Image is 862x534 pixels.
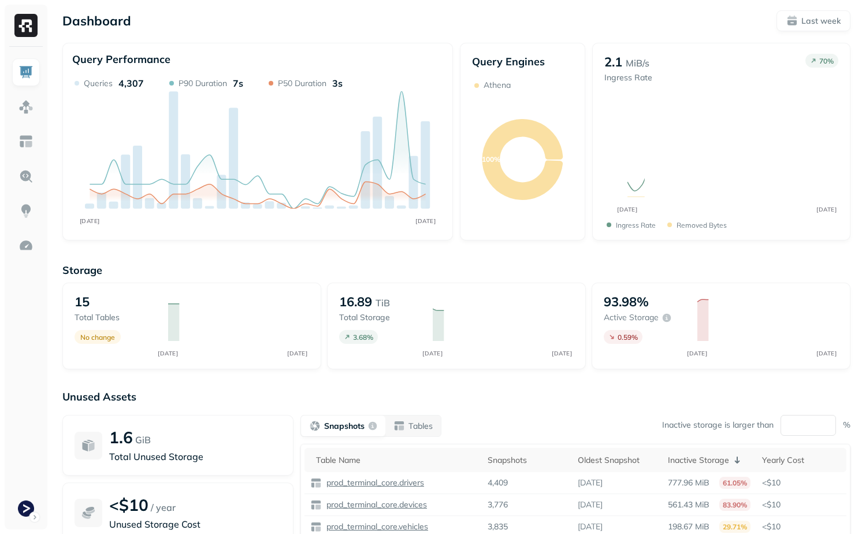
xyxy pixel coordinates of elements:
p: 15 [75,294,90,310]
p: 7s [233,77,243,89]
tspan: [DATE] [415,217,436,225]
p: 1.6 [109,427,133,447]
p: Queries [84,78,113,89]
p: Total tables [75,312,157,323]
img: table [310,477,322,489]
p: <$10 [762,521,841,532]
img: Dashboard [18,65,34,80]
p: 198.67 MiB [668,521,709,532]
p: TiB [376,296,390,310]
p: Ingress Rate [604,72,652,83]
a: prod_terminal_core.drivers [322,477,424,488]
p: 93.98% [604,294,649,310]
p: Athena [484,80,511,91]
tspan: [DATE] [817,206,837,213]
tspan: [DATE] [423,350,443,357]
p: 777.96 MiB [668,477,709,488]
p: Total Unused Storage [109,450,281,463]
tspan: [DATE] [80,217,100,225]
p: 70 % [819,57,834,65]
p: 3s [332,77,343,89]
p: 0.59 % [618,333,638,342]
p: prod_terminal_core.drivers [324,477,424,488]
p: 61.05% [719,477,750,489]
p: [DATE] [578,499,603,510]
img: Terminal [18,500,34,517]
button: Last week [776,10,850,31]
p: [DATE] [578,477,603,488]
p: 4,307 [118,77,144,89]
img: Ryft [14,14,38,37]
p: Active storage [604,312,659,323]
div: Oldest Snapshot [578,455,656,466]
p: <$10 [109,495,148,515]
img: Query Explorer [18,169,34,184]
tspan: [DATE] [688,350,708,357]
a: prod_terminal_core.devices [322,499,427,510]
p: Snapshots [324,421,365,432]
img: Insights [18,203,34,218]
div: Table Name [316,455,476,466]
a: prod_terminal_core.vehicles [322,521,428,532]
p: 16.89 [339,294,372,310]
p: Tables [408,421,433,432]
p: prod_terminal_core.devices [324,499,427,510]
p: 3.68 % [353,333,373,342]
p: 4,409 [488,477,508,488]
p: Dashboard [62,13,131,29]
p: No change [80,333,115,342]
tspan: [DATE] [158,350,179,357]
p: GiB [135,433,151,447]
p: Inactive storage is larger than [662,420,774,431]
div: Snapshots [488,455,566,466]
p: 3,776 [488,499,508,510]
tspan: [DATE] [288,350,308,357]
text: 100% [482,155,500,164]
p: 29.71% [719,521,750,533]
p: Total storage [339,312,421,323]
tspan: [DATE] [552,350,573,357]
p: Inactive Storage [668,455,729,466]
p: Last week [801,16,841,27]
p: P50 Duration [278,78,326,89]
p: Query Performance [72,53,170,66]
p: MiB/s [626,56,649,70]
img: table [310,521,322,533]
p: % [843,420,850,431]
div: Yearly Cost [762,455,841,466]
p: Unused Storage Cost [109,517,281,531]
p: Unused Assets [62,390,850,403]
p: <$10 [762,499,841,510]
p: [DATE] [578,521,603,532]
p: 561.43 MiB [668,499,709,510]
p: 3,835 [488,521,508,532]
p: / year [151,500,176,514]
img: Optimization [18,238,34,253]
img: Asset Explorer [18,134,34,149]
tspan: [DATE] [817,350,837,357]
p: 2.1 [604,54,622,70]
p: <$10 [762,477,841,488]
p: Query Engines [472,55,573,68]
p: P90 Duration [179,78,227,89]
p: Removed bytes [677,221,727,229]
tspan: [DATE] [618,206,638,213]
p: prod_terminal_core.vehicles [324,521,428,532]
p: Storage [62,264,850,277]
p: Ingress Rate [616,221,656,229]
img: Assets [18,99,34,114]
img: table [310,499,322,511]
p: 83.90% [719,499,750,511]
